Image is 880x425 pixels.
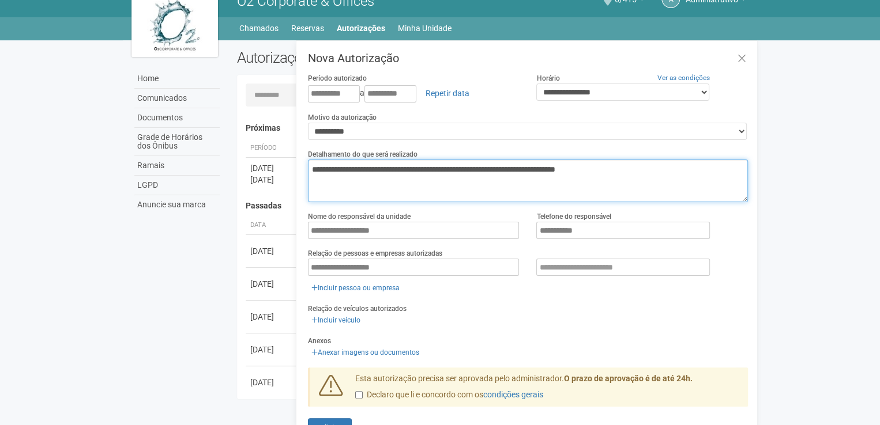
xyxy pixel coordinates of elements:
[418,84,477,103] a: Repetir data
[483,390,543,399] a: condições gerais
[250,174,293,185] div: [DATE]
[246,139,298,158] th: Período
[134,128,220,156] a: Grade de Horários dos Ônibus
[355,391,363,399] input: Declaro que li e concordo com oscondições gerais
[308,314,364,327] a: Incluir veículo
[536,211,611,222] label: Telefone do responsável
[134,69,220,89] a: Home
[355,389,543,401] label: Declaro que li e concordo com os
[308,73,367,84] label: Período autorizado
[250,344,293,355] div: [DATE]
[308,282,403,294] a: Incluir pessoa ou empresa
[308,211,411,222] label: Nome do responsável da unidade
[657,74,710,82] a: Ver as condições
[347,373,748,407] div: Esta autorização precisa ser aprovada pelo administrador.
[246,202,740,210] h4: Passadas
[134,156,220,176] a: Ramais
[134,176,220,195] a: LGPD
[536,73,559,84] label: Horário
[308,336,331,346] label: Anexos
[134,89,220,108] a: Comunicados
[237,49,484,66] h2: Autorizações
[398,20,452,36] a: Minha Unidade
[250,278,293,290] div: [DATE]
[308,248,442,259] label: Relação de pessoas e empresas autorizadas
[291,20,324,36] a: Reservas
[308,112,377,123] label: Motivo da autorização
[239,20,279,36] a: Chamados
[250,162,293,174] div: [DATE]
[337,20,385,36] a: Autorizações
[308,149,418,160] label: Detalhamento do que será realizado
[250,311,293,322] div: [DATE]
[308,84,520,103] div: a
[564,374,693,383] strong: O prazo de aprovação é de até 24h.
[134,195,220,214] a: Anuncie sua marca
[250,377,293,388] div: [DATE]
[250,245,293,257] div: [DATE]
[134,108,220,128] a: Documentos
[308,346,423,359] a: Anexar imagens ou documentos
[246,124,740,132] h4: Próximas
[308,303,407,314] label: Relação de veículos autorizados
[246,216,298,235] th: Data
[308,52,748,64] h3: Nova Autorização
